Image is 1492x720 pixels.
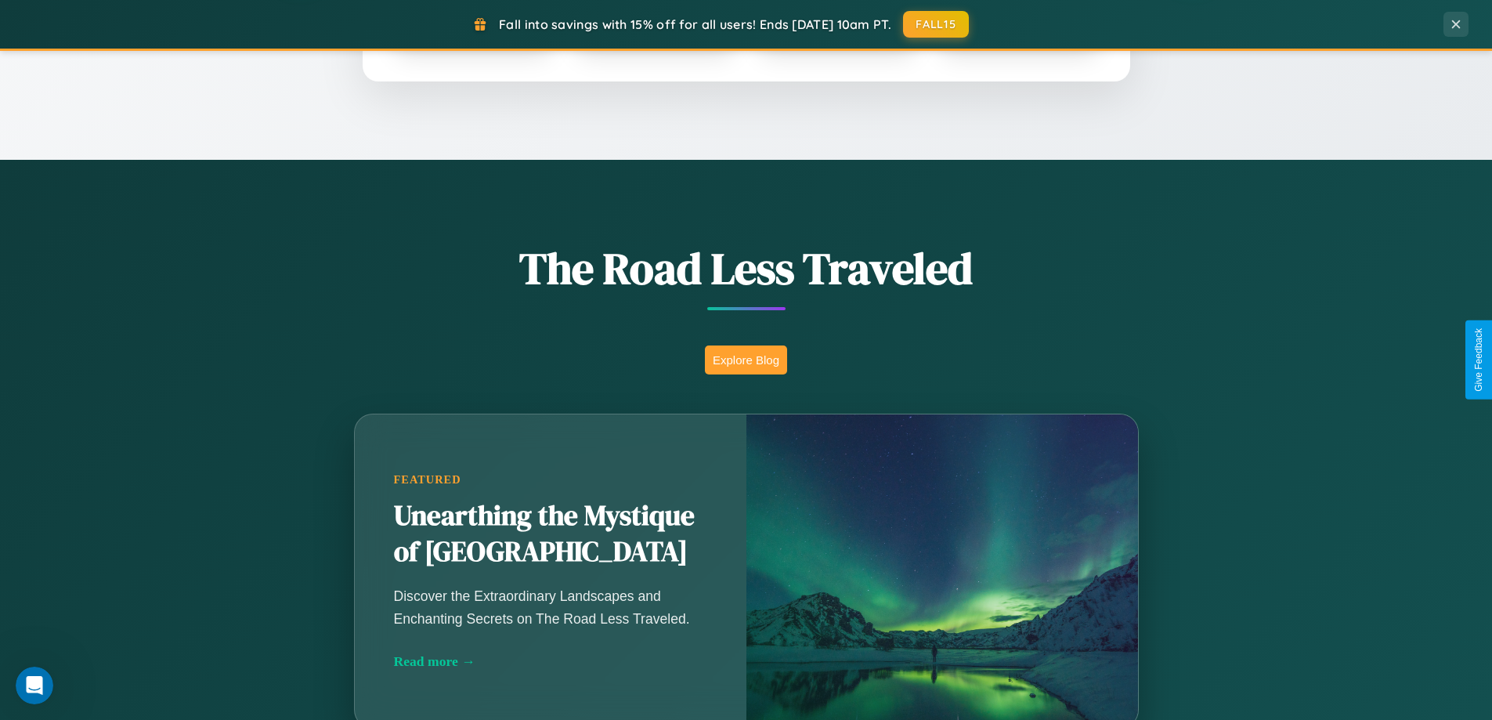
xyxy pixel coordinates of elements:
button: FALL15 [903,11,969,38]
h1: The Road Less Traveled [276,238,1216,298]
div: Give Feedback [1473,328,1484,392]
iframe: Intercom live chat [16,667,53,704]
p: Discover the Extraordinary Landscapes and Enchanting Secrets on The Road Less Traveled. [394,585,707,629]
div: Read more → [394,653,707,670]
div: Featured [394,473,707,487]
h2: Unearthing the Mystique of [GEOGRAPHIC_DATA] [394,498,707,570]
button: Explore Blog [705,346,787,374]
span: Fall into savings with 15% off for all users! Ends [DATE] 10am PT. [499,16,891,32]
